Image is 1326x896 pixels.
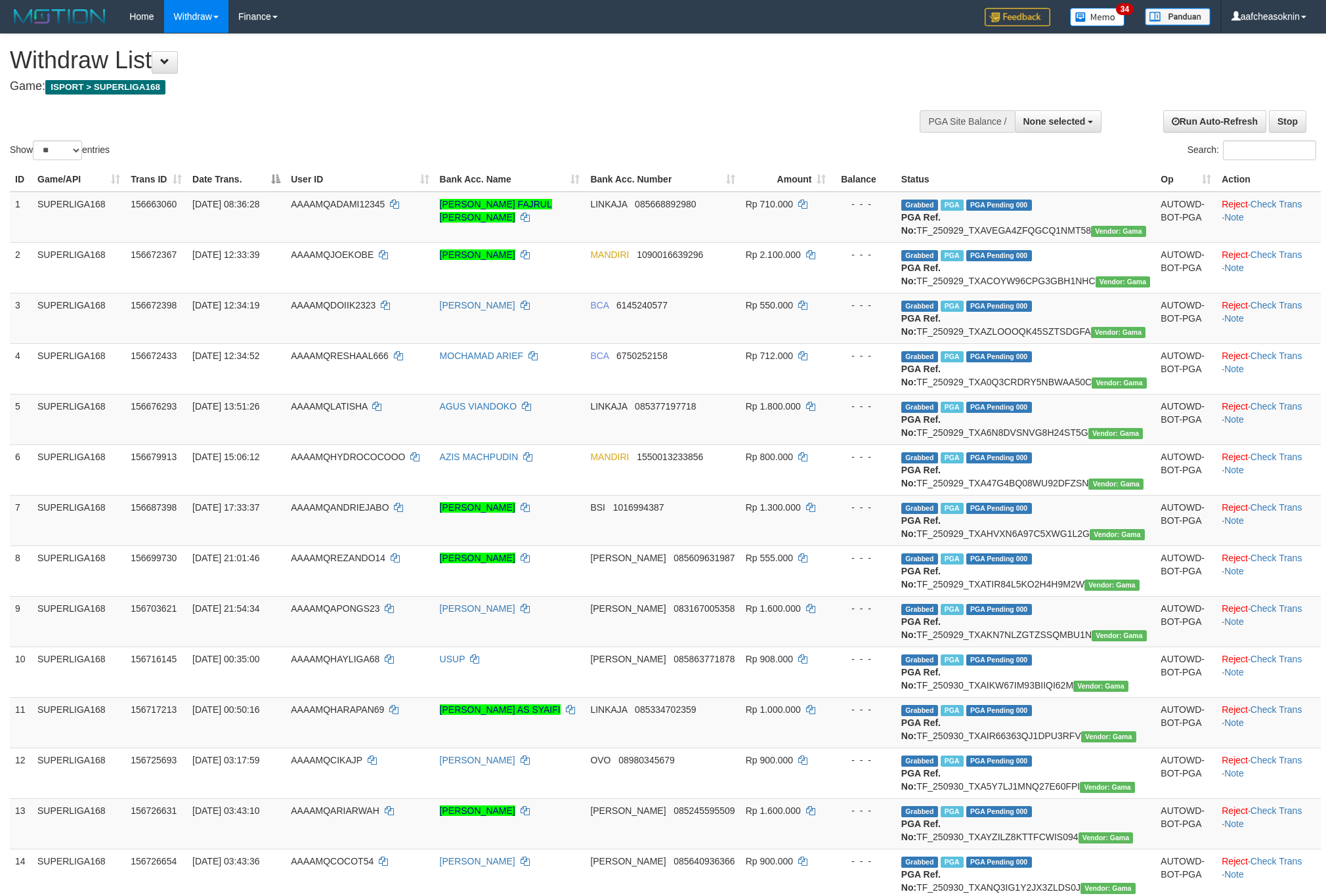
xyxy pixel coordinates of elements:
[10,444,32,495] td: 6
[1224,414,1244,425] a: Note
[836,450,890,463] div: - - -
[1224,819,1244,829] a: Note
[920,110,1014,133] div: PGA Site Balance /
[10,7,110,26] img: MOTION_logo.png
[901,705,938,716] span: Grabbed
[585,167,740,192] th: Bank Acc. Number: activate to sort column ascending
[1251,351,1302,361] a: Check Trans
[746,654,793,664] span: Rp 908.000
[746,199,793,209] span: Rp 710.000
[901,301,938,312] span: Grabbed
[746,704,801,715] span: Rp 1.000.000
[1155,394,1216,444] td: AUTOWD-BOT-PGA
[966,402,1032,413] span: PGA Pending
[966,553,1032,565] span: PGA Pending
[941,654,964,666] span: Marked by aafchhiseyha
[836,652,890,666] div: - - -
[896,394,1155,444] td: TF_250929_TXA6N8DVSNVG8H24ST5G
[896,697,1155,748] td: TF_250930_TXAIR66363QJ1DPU3RFV
[901,313,941,337] b: PGA Ref. No:
[901,364,941,387] b: PGA Ref. No:
[836,198,890,211] div: - - -
[10,647,32,697] td: 10
[32,596,125,647] td: SUPERLIGA168
[941,756,964,767] span: Marked by aafnonsreyleab
[1222,199,1248,209] a: Reject
[1251,704,1302,715] a: Check Trans
[291,805,379,816] span: AAAAMQARIARWAH
[1216,343,1321,394] td: · ·
[1155,242,1216,293] td: AUTOWD-BOT-PGA
[192,553,259,563] span: [DATE] 21:01:46
[10,495,32,545] td: 7
[1251,805,1302,816] a: Check Trans
[590,553,666,563] span: [PERSON_NAME]
[590,401,627,412] span: LINKAJA
[440,351,524,361] a: MOCHAMAD ARIEF
[291,553,385,563] span: AAAAMQREZANDO14
[1224,212,1244,223] a: Note
[901,414,941,438] b: PGA Ref. No:
[10,596,32,647] td: 9
[836,551,890,565] div: - - -
[1216,798,1321,849] td: · ·
[941,200,964,211] span: Marked by aafchhiseyha
[941,301,964,312] span: Marked by aafsoycanthlai
[613,502,664,513] span: Copy 1016994387 to clipboard
[1251,401,1302,412] a: Check Trans
[1070,8,1125,26] img: Button%20Memo.svg
[440,856,515,866] a: [PERSON_NAME]
[1155,697,1216,748] td: AUTOWD-BOT-PGA
[10,47,871,74] h1: Withdraw List
[192,452,259,462] span: [DATE] 15:06:12
[10,167,32,192] th: ID
[896,596,1155,647] td: TF_250929_TXAKN7NLZGTZSSQMBU1N
[32,697,125,748] td: SUPERLIGA168
[740,167,832,192] th: Amount: activate to sort column ascending
[1222,553,1248,563] a: Reject
[635,401,696,412] span: Copy 085377197718 to clipboard
[192,704,259,715] span: [DATE] 00:50:16
[1092,377,1147,389] span: Vendor URL: https://trx31.1velocity.biz
[1224,616,1244,627] a: Note
[1081,731,1136,742] span: Vendor URL: https://trx31.1velocity.biz
[291,300,375,310] span: AAAAMQDOIIK2323
[1091,226,1146,237] span: Vendor URL: https://trx31.1velocity.biz
[746,755,793,765] span: Rp 900.000
[896,293,1155,343] td: TF_250929_TXAZLOOOQK45SZTSDGFA
[896,647,1155,697] td: TF_250930_TXAIKW67IM93BIIQI62M
[637,452,703,462] span: Copy 1550013233856 to clipboard
[901,503,938,514] span: Grabbed
[440,755,515,765] a: [PERSON_NAME]
[896,167,1155,192] th: Status
[32,242,125,293] td: SUPERLIGA168
[1224,768,1244,779] a: Note
[440,502,515,513] a: [PERSON_NAME]
[941,604,964,615] span: Marked by aafchhiseyha
[1251,502,1302,513] a: Check Trans
[590,603,666,614] span: [PERSON_NAME]
[1155,647,1216,697] td: AUTOWD-BOT-PGA
[901,402,938,413] span: Grabbed
[590,452,629,462] span: MANDIRI
[966,756,1032,767] span: PGA Pending
[440,452,519,462] a: AZIS MACHPUDIN
[1224,465,1244,475] a: Note
[10,140,110,160] label: Show entries
[896,343,1155,394] td: TF_250929_TXA0Q3CRDRY5NBWAA50C
[901,616,941,640] b: PGA Ref. No:
[440,603,515,614] a: [PERSON_NAME]
[291,351,389,361] span: AAAAMQRESHAAL666
[1224,313,1244,324] a: Note
[590,805,666,816] span: [PERSON_NAME]
[1216,444,1321,495] td: · ·
[10,192,32,243] td: 1
[131,249,177,260] span: 156672367
[966,301,1032,312] span: PGA Pending
[966,705,1032,716] span: PGA Pending
[286,167,434,192] th: User ID: activate to sort column ascending
[192,401,259,412] span: [DATE] 13:51:26
[966,250,1032,261] span: PGA Pending
[440,553,515,563] a: [PERSON_NAME]
[836,501,890,514] div: - - -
